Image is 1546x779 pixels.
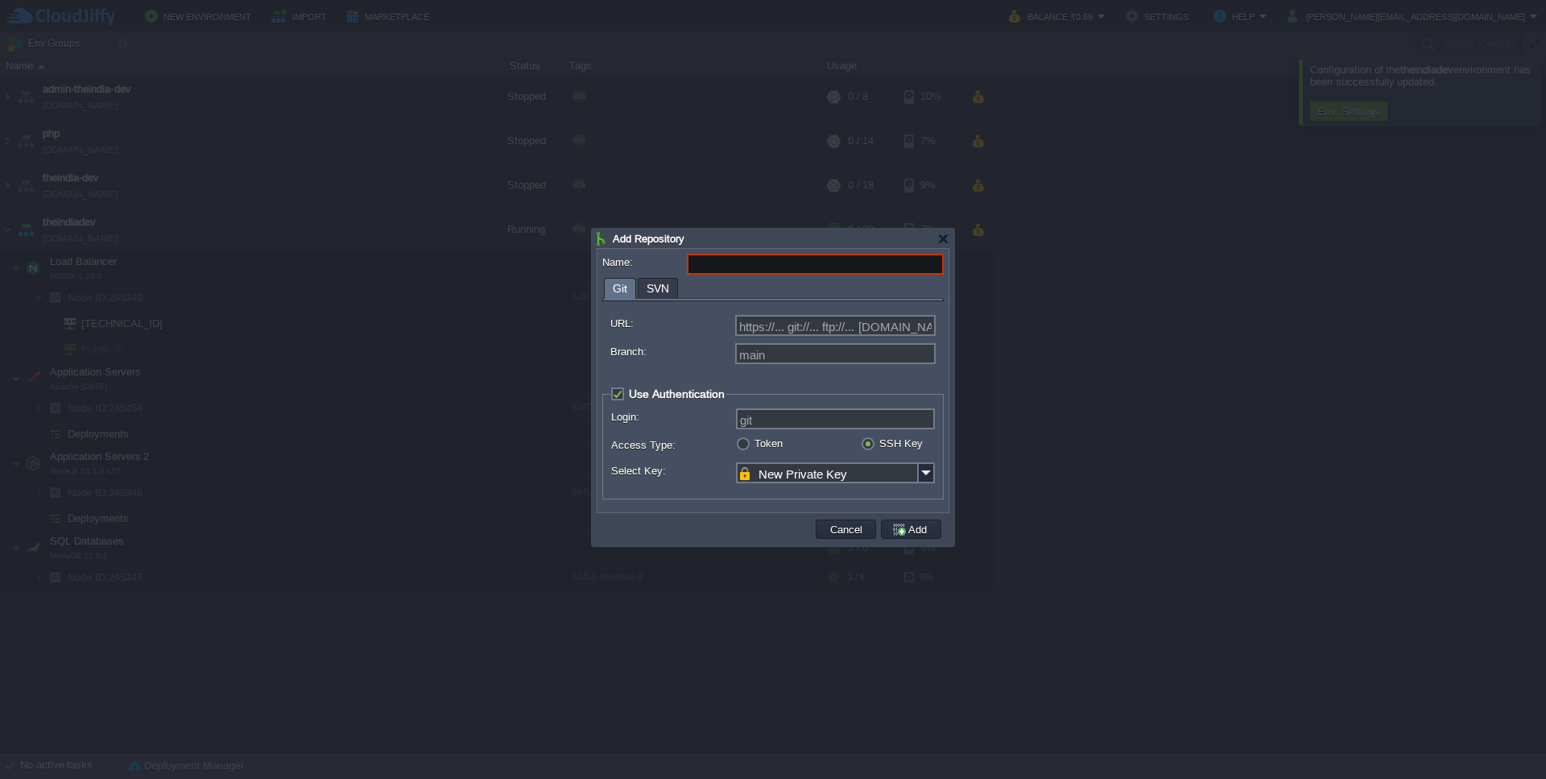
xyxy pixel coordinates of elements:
span: Use Authentication [629,387,725,400]
label: Name: [602,254,685,271]
label: Access Type: [611,437,734,454]
span: SVN [647,279,669,298]
label: SSH Key [879,437,923,450]
button: Add [891,522,932,537]
label: Branch: [610,343,734,360]
span: Add Repository [613,233,684,245]
label: URL: [610,315,734,332]
label: Select Key: [611,462,734,479]
button: Cancel [825,522,867,537]
span: Git [613,279,627,299]
label: Token [754,437,783,450]
label: Login: [611,408,734,425]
